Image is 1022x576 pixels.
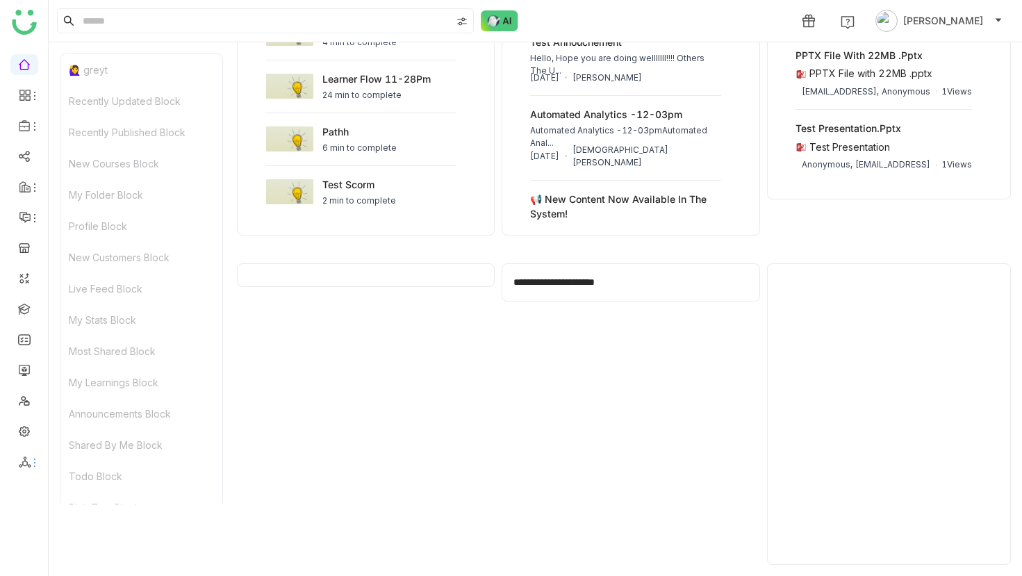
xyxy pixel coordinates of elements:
[530,150,559,163] div: [DATE]
[60,148,222,179] div: New Courses Block
[530,107,682,122] div: Automated Analytics -12-03pm
[60,461,222,492] div: Todo Block
[60,54,222,85] div: 🙋‍♀️ greyt
[322,89,431,101] div: 24 min to complete
[855,158,930,171] div: [EMAIL_ADDRESS]
[322,72,431,86] div: Learner Flow 11-28Pm
[796,48,923,63] div: PPTX File with 22MB .pptx
[941,159,972,170] span: 1 Views
[456,16,468,27] img: search-type.svg
[796,121,901,135] div: Test Presentation.pptx
[903,13,983,28] span: [PERSON_NAME]
[322,177,396,192] div: test scorm
[60,492,222,523] div: Rich Text Block
[60,398,222,429] div: Announcements Block
[60,242,222,273] div: New Customers Block
[875,10,898,32] img: avatar
[322,142,397,154] div: 6 min to complete
[60,336,222,367] div: Most Shared Block
[572,72,642,84] div: [PERSON_NAME]
[60,211,222,242] div: Profile Block
[530,72,559,84] div: [DATE]
[322,124,397,139] div: pathh
[809,141,890,153] div: Test Presentation
[60,179,222,211] div: My Folder Block
[802,158,852,171] div: Anonymous,
[572,144,721,169] div: [DEMOGRAPHIC_DATA][PERSON_NAME]
[481,10,518,31] img: ask-buddy-normal.svg
[60,304,222,336] div: My Stats Block
[60,429,222,461] div: Shared By Me Block
[882,85,930,98] div: Anonymous
[841,15,855,29] img: help.svg
[322,195,396,207] div: 2 min to complete
[796,142,807,153] img: pptx.svg
[802,85,879,98] div: [EMAIL_ADDRESS],
[809,67,932,79] div: PPTX File with 22MB .pptx
[60,367,222,398] div: My Learnings Block
[530,52,720,77] div: Hello, Hope you are doing welllllll!!!! Others The U...
[530,124,720,149] div: Automated Analytics -12-03pmAutomated Anal...
[60,273,222,304] div: Live Feed Block
[796,69,807,80] img: pptx.svg
[60,117,222,148] div: Recently Published Block
[941,86,972,97] span: 1 Views
[530,192,720,221] div: 📢 New Content Now Available in the System!
[12,10,37,35] img: logo
[60,85,222,117] div: Recently Updated Block
[873,10,1005,32] button: [PERSON_NAME]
